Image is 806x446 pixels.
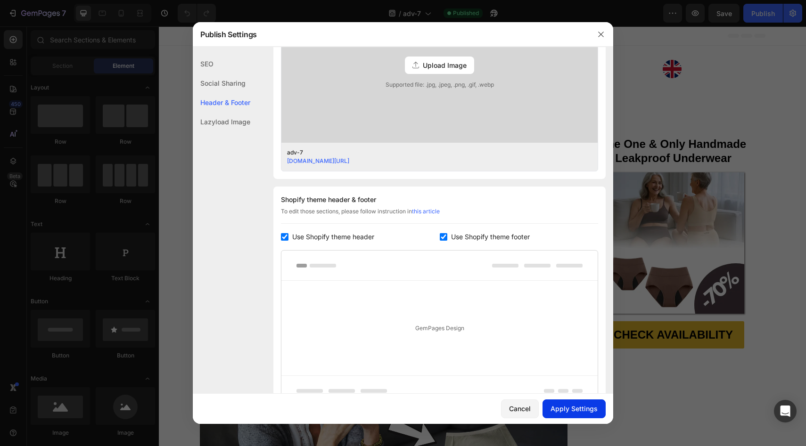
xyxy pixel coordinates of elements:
[501,399,539,418] button: Cancel
[444,146,585,287] img: gempages_532940531508970503-275d7f4d-1ae0-4085-8c79-888aa9190e6a.webp
[193,93,250,112] div: Header & Footer
[193,22,589,47] div: Publish Settings
[412,208,440,215] a: this article
[287,157,349,164] a: [DOMAIN_NAME][URL]
[68,140,290,165] strong: Menopause Bladder Leaks?
[281,194,598,205] div: Shopify theme header & footer
[94,79,149,86] u: NEW SOLUTIONS
[42,113,372,165] strong: Which Leakproof Panties Should You Get For
[774,400,797,422] div: Open Intercom Messenger
[451,231,530,243] span: Use Shopify theme footer
[42,176,378,203] strong: We Compared [PERSON_NAME]'s Handmade to the World's Most Popular Mass-Produced Panties... Here's ...
[444,295,585,322] a: CHECK AVAILABILITY
[551,404,598,414] div: Apply Settings
[124,33,143,52] img: gempages_532940531508970503-75c45fd9-6fce-4806-b97b-ff8c448f1e58.png
[281,81,598,89] span: Supported file: .jpg, .jpeg, .png, .gif, .webp
[504,33,522,52] img: gempages_532940531508970503-afa83706-6475-4f00-865c-8eb9a54347d0.png
[509,404,531,414] div: Cancel
[193,112,250,131] div: Lazyload Image
[42,210,400,231] span: Menopausal Women Have Been Easy Targets for Too Long. Does the New Leakproof Trend Actually Deliver?
[281,281,598,375] div: GemPages Design
[456,125,573,138] strong: Leakproof Underwear
[173,239,356,247] i: 53, Mom, Professional, and Former [PERSON_NAME]
[280,38,367,50] strong: The London Ledger
[543,399,606,418] button: Apply Settings
[287,148,577,157] div: adv-7
[193,54,250,73] div: SEO
[39,79,149,86] strong: HOME / HEALTH /
[423,60,467,70] span: Upload Image
[193,73,250,93] div: Social Sharing
[442,111,587,124] strong: The One & Only Handmade
[292,231,374,243] span: Use Shopify theme header
[42,238,408,248] p: [DATE] | Written by [PERSON_NAME] |
[281,207,598,224] div: To edit those sections, please follow instruction in
[455,302,574,315] strong: CHECK AVAILABILITY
